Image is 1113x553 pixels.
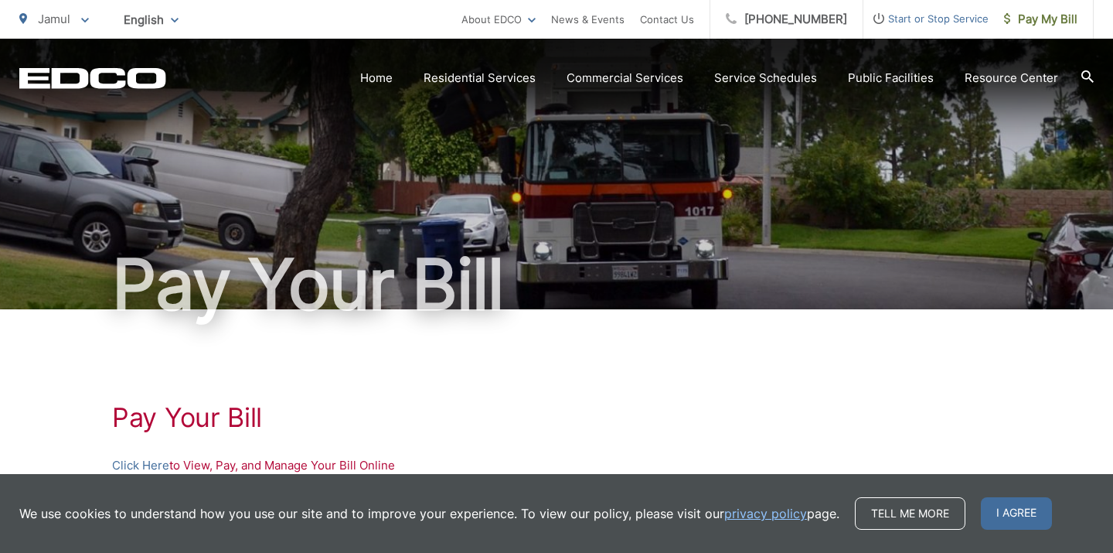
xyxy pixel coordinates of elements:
h1: Pay Your Bill [19,246,1094,323]
a: Commercial Services [567,69,683,87]
a: Service Schedules [714,69,817,87]
a: privacy policy [724,504,807,523]
span: I agree [981,497,1052,530]
a: News & Events [551,10,625,29]
a: About EDCO [461,10,536,29]
span: Jamul [38,12,70,26]
a: Public Facilities [848,69,934,87]
p: We use cookies to understand how you use our site and to improve your experience. To view our pol... [19,504,839,523]
p: to View, Pay, and Manage Your Bill Online [112,456,1001,475]
h1: Pay Your Bill [112,402,1001,433]
span: English [112,6,190,33]
a: Tell me more [855,497,965,530]
span: Pay My Bill [1004,10,1077,29]
a: EDCD logo. Return to the homepage. [19,67,166,89]
a: Resource Center [965,69,1058,87]
a: Home [360,69,393,87]
a: Residential Services [424,69,536,87]
a: Contact Us [640,10,694,29]
a: Click Here [112,456,169,475]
